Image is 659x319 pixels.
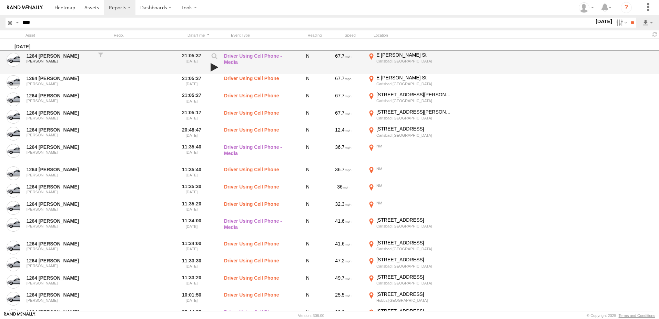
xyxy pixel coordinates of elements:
[376,166,452,171] div: NM
[376,133,452,138] div: Carlsbad,[GEOGRAPHIC_DATA]
[642,18,653,28] label: Export results as...
[376,298,452,303] div: Hobbs,[GEOGRAPHIC_DATA]
[367,217,453,238] label: Click to View Event Location
[621,2,632,13] i: ?
[376,291,452,297] div: [STREET_ADDRESS]
[367,126,453,142] label: Click to View Event Location
[367,257,453,272] label: Click to View Event Location
[27,116,93,120] div: [PERSON_NAME]
[651,31,659,38] span: Refresh
[27,281,93,285] div: [PERSON_NAME]
[323,240,364,255] div: 41.6
[224,240,293,255] label: Driver Using Cell Phone
[367,75,453,90] label: Click to View Event Location
[323,166,364,182] div: 36.7
[296,75,320,90] div: N
[209,53,220,62] label: View Event Parameters
[376,116,452,120] div: Carlsbad,[GEOGRAPHIC_DATA]
[27,224,93,228] div: [PERSON_NAME]
[376,240,452,246] div: [STREET_ADDRESS]
[594,18,614,25] label: [DATE]
[296,240,320,255] div: N
[323,91,364,107] div: 67.7
[296,52,320,73] div: N
[296,291,320,307] div: N
[296,126,320,142] div: N
[97,52,104,73] div: Filter to this asset's events
[614,18,628,28] label: Search Filter Options
[179,91,205,107] label: 21:05:27 [DATE]
[323,52,364,73] div: 67.7
[376,126,452,132] div: [STREET_ADDRESS]
[27,127,93,133] a: 1264 [PERSON_NAME]
[376,75,452,81] div: E [PERSON_NAME] St
[323,183,364,199] div: 36
[587,313,655,318] div: © Copyright 2025 -
[323,200,364,216] div: 32.3
[179,52,205,73] label: 21:05:37 [DATE]
[323,143,364,164] div: 36.7
[27,75,93,81] a: 1264 [PERSON_NAME]
[367,200,453,216] label: Click to View Event Location
[179,109,205,125] label: 21:05:17 [DATE]
[376,224,452,229] div: Carlsbad,[GEOGRAPHIC_DATA]
[367,91,453,107] label: Click to View Event Location
[27,298,93,302] div: [PERSON_NAME]
[27,247,93,251] div: [PERSON_NAME]
[27,82,93,86] div: [PERSON_NAME]
[224,274,293,290] label: Driver Using Cell Phone
[27,59,93,63] div: [PERSON_NAME]
[296,183,320,199] div: N
[376,217,452,223] div: [STREET_ADDRESS]
[376,281,452,286] div: Carlsbad,[GEOGRAPHIC_DATA]
[27,241,93,247] a: 1264 [PERSON_NAME]
[224,166,293,182] label: Driver Using Cell Phone
[376,257,452,263] div: [STREET_ADDRESS]
[367,240,453,255] label: Click to View Event Location
[4,312,36,319] a: Visit our Website
[367,291,453,307] label: Click to View Event Location
[296,91,320,107] div: N
[376,264,452,269] div: Carlsbad,[GEOGRAPHIC_DATA]
[376,109,452,115] div: [STREET_ADDRESS][PERSON_NAME]
[224,217,293,238] label: Driver Using Cell Phone - Media
[576,2,596,13] div: Derrick Ball
[14,18,20,28] label: Search Query
[376,183,452,188] div: NM
[367,109,453,125] label: Click to View Event Location
[619,313,655,318] a: Terms and Conditions
[179,217,205,238] label: 11:34:00 [DATE]
[224,126,293,142] label: Driver Using Cell Phone
[367,183,453,199] label: Click to View Event Location
[179,166,205,182] label: 11:35:40 [DATE]
[323,109,364,125] div: 67.7
[209,62,220,72] a: View Attached Media (Video)
[27,258,93,264] a: 1264 [PERSON_NAME]
[224,109,293,125] label: Driver Using Cell Phone
[224,52,293,73] label: Driver Using Cell Phone - Media
[367,274,453,290] label: Click to View Event Location
[376,81,452,86] div: Carlsbad,[GEOGRAPHIC_DATA]
[27,309,93,315] a: 1264 [PERSON_NAME]
[179,126,205,142] label: 20:48:47 [DATE]
[224,91,293,107] label: Driver Using Cell Phone
[376,308,452,314] div: [STREET_ADDRESS]
[323,291,364,307] div: 25.5
[27,144,93,150] a: 1264 [PERSON_NAME]
[296,200,320,216] div: N
[27,218,93,224] a: 1264 [PERSON_NAME]
[323,126,364,142] div: 12.4
[376,144,452,148] div: NM
[376,274,452,280] div: [STREET_ADDRESS]
[27,264,93,268] div: [PERSON_NAME]
[224,75,293,90] label: Driver Using Cell Phone
[376,59,452,64] div: Carlsbad,[GEOGRAPHIC_DATA]
[179,240,205,255] label: 11:34:00 [DATE]
[27,207,93,211] div: [PERSON_NAME]
[27,150,93,154] div: [PERSON_NAME]
[27,292,93,298] a: 1264 [PERSON_NAME]
[296,166,320,182] div: N
[27,275,93,281] a: 1264 [PERSON_NAME]
[367,143,453,164] label: Click to View Event Location
[179,143,205,164] label: 11:35:40 [DATE]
